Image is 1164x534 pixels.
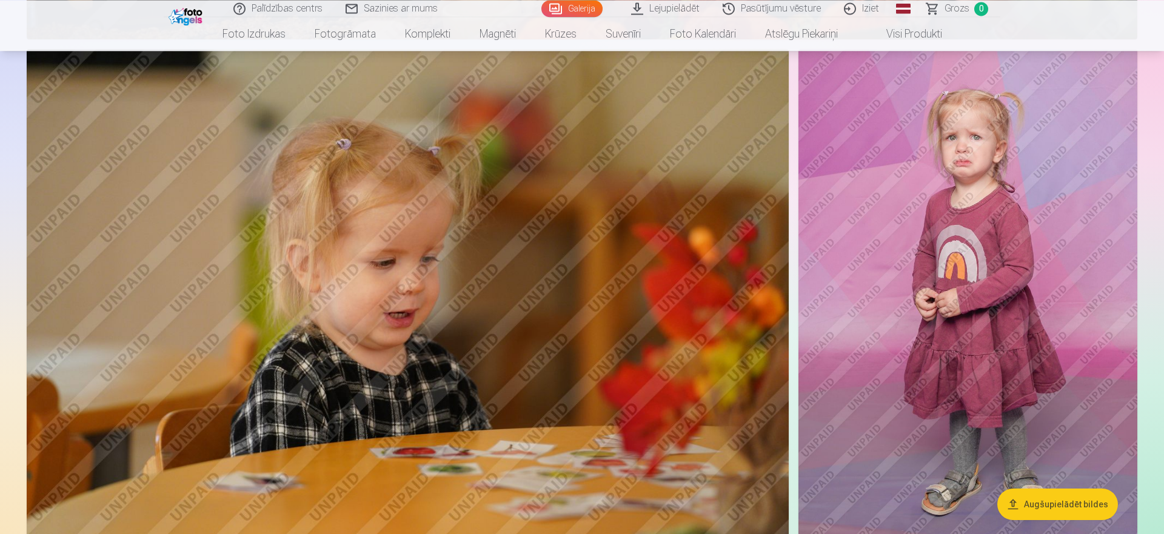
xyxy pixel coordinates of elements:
[300,17,390,51] a: Fotogrāmata
[974,2,988,16] span: 0
[169,5,206,25] img: /fa1
[208,17,300,51] a: Foto izdrukas
[751,17,852,51] a: Atslēgu piekariņi
[465,17,530,51] a: Magnēti
[945,1,969,16] span: Grozs
[530,17,591,51] a: Krūzes
[591,17,655,51] a: Suvenīri
[997,488,1118,519] button: Augšupielādēt bildes
[655,17,751,51] a: Foto kalendāri
[390,17,465,51] a: Komplekti
[852,17,957,51] a: Visi produkti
